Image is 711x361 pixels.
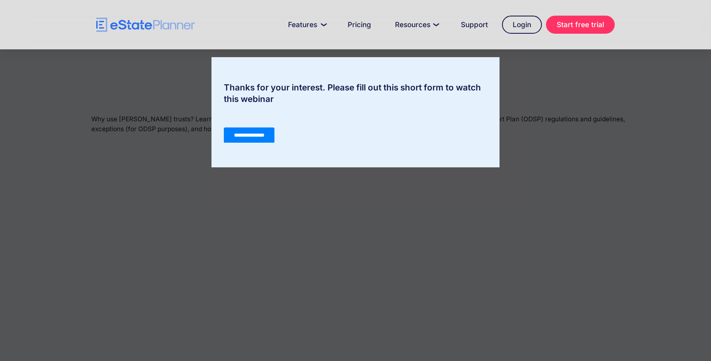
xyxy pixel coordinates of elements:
[502,16,542,34] a: Login
[385,16,447,33] a: Resources
[224,113,487,143] iframe: Form 0
[278,16,334,33] a: Features
[546,16,615,34] a: Start free trial
[96,18,195,32] a: home
[211,82,500,105] div: Thanks for your interest. Please fill out this short form to watch this webinar
[451,16,498,33] a: Support
[338,16,381,33] a: Pricing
